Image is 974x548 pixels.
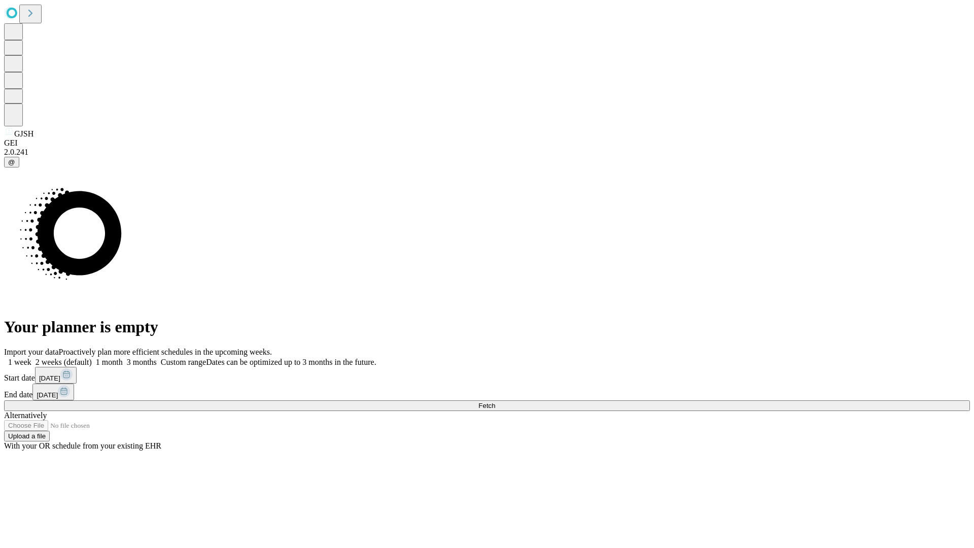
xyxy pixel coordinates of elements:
button: [DATE] [35,367,77,384]
span: 3 months [127,358,157,366]
span: With your OR schedule from your existing EHR [4,441,161,450]
span: Alternatively [4,411,47,420]
div: GEI [4,139,970,148]
span: 2 weeks (default) [36,358,92,366]
span: Custom range [161,358,206,366]
div: End date [4,384,970,400]
span: Proactively plan more efficient schedules in the upcoming weeks. [59,348,272,356]
button: [DATE] [32,384,74,400]
span: Fetch [478,402,495,409]
button: Fetch [4,400,970,411]
span: @ [8,158,15,166]
h1: Your planner is empty [4,318,970,336]
button: @ [4,157,19,167]
span: Dates can be optimized up to 3 months in the future. [206,358,376,366]
span: GJSH [14,129,33,138]
span: [DATE] [39,374,60,382]
button: Upload a file [4,431,50,441]
span: Import your data [4,348,59,356]
div: Start date [4,367,970,384]
span: 1 week [8,358,31,366]
span: 1 month [96,358,123,366]
div: 2.0.241 [4,148,970,157]
span: [DATE] [37,391,58,399]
